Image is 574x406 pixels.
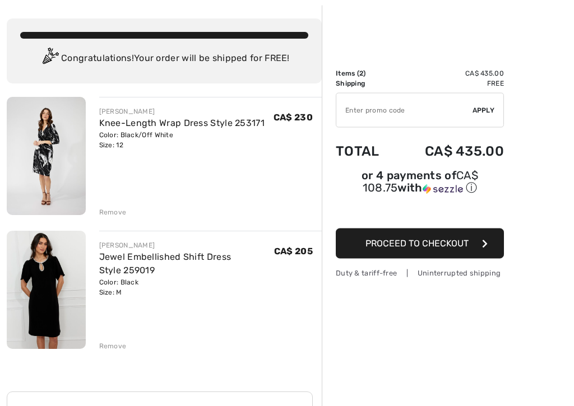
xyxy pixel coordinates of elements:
td: CA$ 435.00 [395,132,504,170]
div: [PERSON_NAME] [99,241,274,251]
span: CA$ 108.75 [363,169,478,194]
img: Congratulation2.svg [39,48,61,71]
img: Jewel Embellished Shift Dress Style 259019 [7,231,86,349]
td: CA$ 435.00 [395,68,504,78]
div: Remove [99,208,127,218]
td: Shipping [336,78,395,88]
div: Color: Black Size: M [99,278,274,298]
td: Items ( ) [336,68,395,78]
a: Jewel Embellished Shift Dress Style 259019 [99,252,232,276]
span: Proceed to Checkout [365,238,469,249]
span: CA$ 230 [274,113,313,123]
div: Duty & tariff-free | Uninterrupted shipping [336,268,504,278]
div: Color: Black/Off White Size: 12 [99,130,265,151]
div: [PERSON_NAME] [99,107,265,117]
span: CA$ 205 [274,246,313,257]
div: or 4 payments of with [336,170,504,195]
td: Total [336,132,395,170]
button: Proceed to Checkout [336,228,504,259]
img: Sezzle [423,184,463,194]
span: 2 [359,69,363,77]
input: Promo code [336,94,473,127]
a: Knee-Length Wrap Dress Style 253171 [99,118,265,129]
div: Congratulations! Your order will be shipped for FREE! [20,48,308,71]
div: Remove [99,342,127,352]
iframe: PayPal-paypal [336,199,504,225]
div: or 4 payments ofCA$ 108.75withSezzle Click to learn more about Sezzle [336,170,504,199]
img: Knee-Length Wrap Dress Style 253171 [7,97,86,216]
td: Free [395,78,504,88]
span: Apply [473,105,495,115]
